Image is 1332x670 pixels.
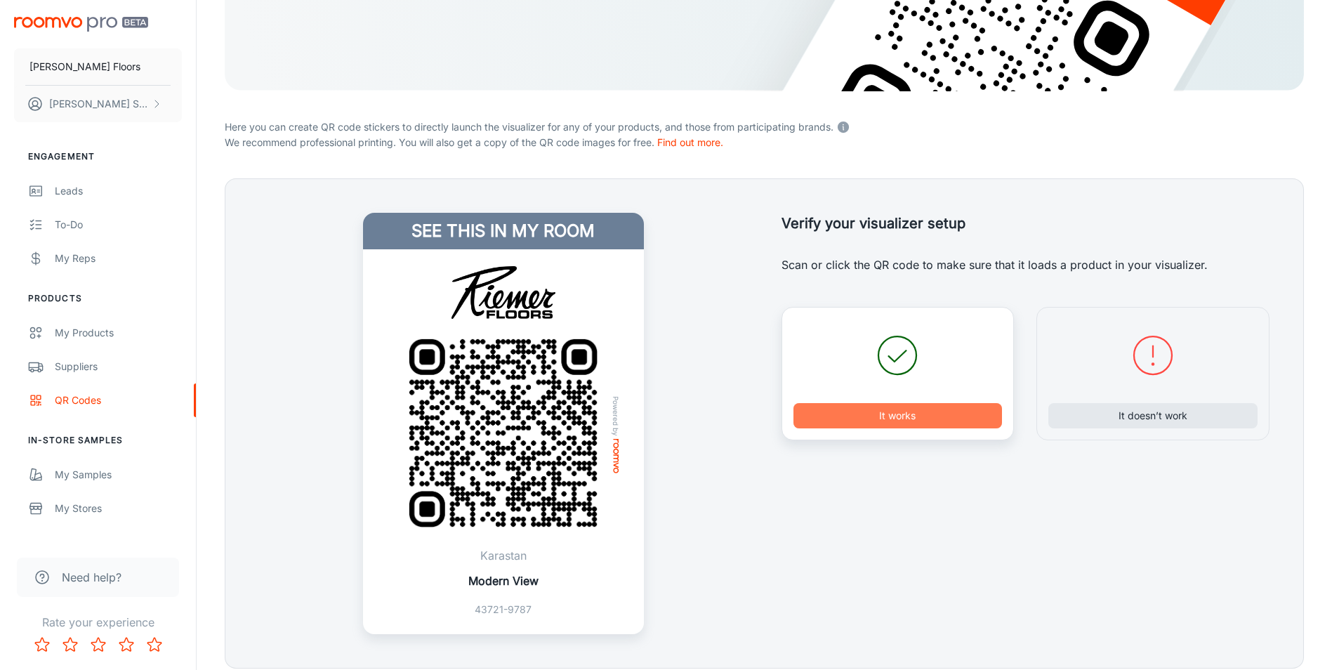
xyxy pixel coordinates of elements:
[363,213,644,634] a: See this in my roomRiemer FloorsQR Code ExamplePowered byroomvoKarastanModern View43721-9787
[55,217,182,232] div: To-do
[782,213,1270,234] h5: Verify your visualizer setup
[468,602,539,617] p: 43721-9787
[657,136,723,148] a: Find out more.
[28,631,56,659] button: Rate 1 star
[609,396,623,436] span: Powered by
[793,403,1003,428] button: It works
[14,48,182,85] button: [PERSON_NAME] Floors
[468,572,539,589] p: Modern View
[49,96,148,112] p: [PERSON_NAME] Small
[56,631,84,659] button: Rate 2 star
[225,117,1304,135] p: Here you can create QR code stickers to directly launch the visualizer for any of your products, ...
[112,631,140,659] button: Rate 4 star
[1048,403,1258,428] button: It doesn’t work
[55,251,182,266] div: My Reps
[55,467,182,482] div: My Samples
[55,393,182,408] div: QR Codes
[414,266,593,319] img: Riemer Floors
[11,614,185,631] p: Rate your experience
[782,256,1270,273] p: Scan or click the QR code to make sure that it loads a product in your visualizer.
[140,631,169,659] button: Rate 5 star
[363,213,644,249] h4: See this in my room
[62,569,121,586] span: Need help?
[84,631,112,659] button: Rate 3 star
[55,183,182,199] div: Leads
[225,135,1304,150] p: We recommend professional printing. You will also get a copy of the QR code images for free.
[14,17,148,32] img: Roomvo PRO Beta
[29,59,140,74] p: [PERSON_NAME] Floors
[613,439,619,473] img: roomvo
[14,86,182,122] button: [PERSON_NAME] Small
[468,547,539,564] p: Karastan
[55,501,182,516] div: My Stores
[389,319,617,547] img: QR Code Example
[55,359,182,374] div: Suppliers
[55,325,182,341] div: My Products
